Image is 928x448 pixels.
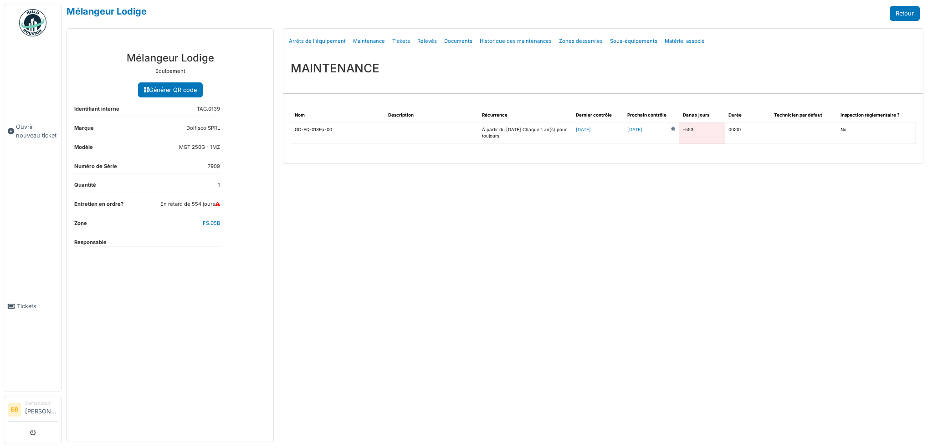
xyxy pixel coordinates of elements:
[285,31,349,52] a: Arrêts de l'équipement
[841,127,846,132] span: translation missing: fr.shared.no
[74,105,119,117] dt: Identifiant interne
[890,6,920,21] a: Retour
[349,31,389,52] a: Maintenance
[441,31,476,52] a: Documents
[74,67,266,75] p: Equipement
[16,122,58,140] span: Ouvrir nouveau ticket
[679,108,725,122] th: Dans x jours
[74,181,96,193] dt: Quantité
[25,400,58,407] div: Demandeur
[74,200,123,212] dt: Entretien en ordre?
[555,31,606,52] a: Zones desservies
[186,124,220,132] dd: Dolfisco SPRL
[606,31,661,52] a: Sous-équipements
[478,122,572,143] td: À partir du [DATE] Chaque 1 an(s) pour toujours.
[74,52,266,64] h3: Mélangeur Lodige
[197,105,220,113] dd: TAG.0139
[208,163,220,170] dd: 7909
[19,9,46,36] img: Badge_color-CXgf-gQk.svg
[25,400,58,419] li: [PERSON_NAME]
[138,82,203,97] a: Générer QR code
[8,403,21,417] li: BB
[572,108,624,122] th: Dernier contrôle
[476,31,555,52] a: Historique des maintenances
[725,108,770,122] th: Durée
[291,61,379,75] h3: MAINTENANCE
[74,124,94,136] dt: Marque
[160,200,220,208] dd: En retard de 554 jours
[627,127,642,133] a: [DATE]
[74,143,93,155] dt: Modèle
[291,108,385,122] th: Nom
[576,127,591,132] a: [DATE]
[4,41,62,221] a: Ouvrir nouveau ticket
[74,239,107,246] dt: Responsable
[74,163,117,174] dt: Numéro de Série
[661,31,708,52] a: Matériel associé
[679,122,725,143] td: -553
[291,122,385,143] td: GO-EQ-0139a-00
[74,219,87,231] dt: Zone
[770,108,837,122] th: Technicien par défaut
[179,143,220,151] dd: MGT 250G - 1MZ
[414,31,441,52] a: Relevés
[389,31,414,52] a: Tickets
[8,400,58,422] a: BB Demandeur[PERSON_NAME]
[478,108,572,122] th: Récurrence
[4,221,62,392] a: Tickets
[17,302,58,311] span: Tickets
[385,108,478,122] th: Description
[67,6,147,17] a: Mélangeur Lodige
[203,220,220,226] a: FS.05B
[837,108,916,122] th: Inspection réglementaire ?
[725,122,770,143] td: 00:00
[218,181,220,189] dd: 1
[624,108,679,122] th: Prochain contrôle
